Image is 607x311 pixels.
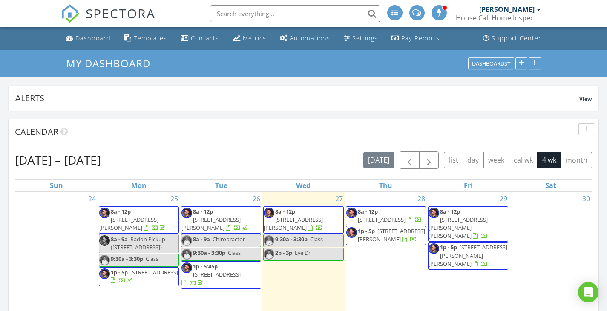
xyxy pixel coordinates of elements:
[561,152,592,168] button: month
[181,208,249,231] a: 8a - 12p [STREET_ADDRESS][PERSON_NAME]
[66,56,158,70] a: My Dashboard
[111,255,143,262] span: 9:30a - 3:30p
[61,11,155,29] a: SPECTORA
[429,243,507,267] span: [STREET_ADDRESS][PERSON_NAME][PERSON_NAME]
[181,261,261,289] a: 1p - 5:45p [STREET_ADDRESS]
[99,208,110,218] img: cory_profile_pic_2.jpg
[99,206,179,234] a: 8a - 12p [STREET_ADDRESS][PERSON_NAME]
[440,243,457,251] span: 1p - 5p
[99,268,110,279] img: cory_profile_pic_2.jpg
[129,180,148,191] a: Monday
[181,249,192,260] img: d_forsythe112.jpg
[346,208,357,218] img: cory_profile_pic_2.jpg
[275,235,308,243] span: 9:30a - 3:30p
[429,216,488,240] span: [STREET_ADDRESS][PERSON_NAME][PERSON_NAME]
[181,216,241,231] span: [STREET_ADDRESS][PERSON_NAME]
[264,235,274,246] img: d_forsythe112.jpg
[111,208,131,215] span: 8a - 12p
[251,192,262,205] a: Go to August 26, 2025
[294,180,312,191] a: Wednesday
[346,206,426,225] a: 8a - 12p [STREET_ADDRESS]
[581,192,592,205] a: Go to August 30, 2025
[358,208,378,215] span: 8a - 12p
[275,249,292,257] span: 2p - 3p
[228,249,241,257] span: Class
[483,152,509,168] button: week
[346,226,426,245] a: 1p - 5p [STREET_ADDRESS][PERSON_NAME]
[99,255,110,265] img: d_forsythe112.jpg
[363,152,394,168] button: [DATE]
[468,57,514,69] button: Dashboards
[295,249,311,257] span: Eye Dr
[99,235,110,246] img: cory_profile_pic_2.jpg
[213,235,245,243] span: Chiropractor
[537,152,561,168] button: 4 wk
[310,235,323,243] span: Class
[75,34,111,42] div: Dashboard
[48,180,65,191] a: Sunday
[419,151,439,169] button: Next
[429,243,507,267] a: 1p - 5p [STREET_ADDRESS][PERSON_NAME][PERSON_NAME]
[290,34,330,42] div: Automations
[334,192,345,205] a: Go to August 27, 2025
[578,282,598,302] div: Open Intercom Messenger
[193,208,213,215] span: 8a - 12p
[181,206,261,234] a: 8a - 12p [STREET_ADDRESS][PERSON_NAME]
[492,34,541,42] div: Support Center
[193,235,210,243] span: 8a - 9a
[429,243,439,254] img: cory_profile_pic_2.jpg
[181,262,192,273] img: cory_profile_pic_2.jpg
[352,34,378,42] div: Settings
[63,31,114,46] a: Dashboard
[177,31,222,46] a: Contacts
[358,208,422,223] a: 8a - 12p [STREET_ADDRESS]
[498,192,509,205] a: Go to August 29, 2025
[99,216,158,231] span: [STREET_ADDRESS][PERSON_NAME]
[456,14,541,22] div: House Call Home Inspection
[264,249,274,260] img: d_forsythe112.jpg
[400,151,420,169] button: Previous
[358,227,375,235] span: 1p - 5p
[264,208,323,231] a: 8a - 12p [STREET_ADDRESS][PERSON_NAME]
[358,227,425,243] a: 1p - 5p [STREET_ADDRESS][PERSON_NAME]
[416,192,427,205] a: Go to August 28, 2025
[121,31,170,46] a: Templates
[86,192,98,205] a: Go to August 24, 2025
[429,208,439,218] img: cory_profile_pic_2.jpg
[181,235,192,246] img: d_forsythe112.jpg
[15,92,579,104] div: Alerts
[99,208,167,231] a: 8a - 12p [STREET_ADDRESS][PERSON_NAME]
[193,271,241,278] span: [STREET_ADDRESS]
[275,208,295,215] span: 8a - 12p
[463,152,484,168] button: day
[340,31,381,46] a: Settings
[264,208,274,218] img: cory_profile_pic_2.jpg
[191,34,219,42] div: Contacts
[358,227,425,243] span: [STREET_ADDRESS][PERSON_NAME]
[169,192,180,205] a: Go to August 25, 2025
[428,242,508,270] a: 1p - 5p [STREET_ADDRESS][PERSON_NAME][PERSON_NAME]
[444,152,463,168] button: list
[111,268,128,276] span: 1p - 5p
[429,208,488,240] a: 8a - 12p [STREET_ADDRESS][PERSON_NAME][PERSON_NAME]
[428,206,508,242] a: 8a - 12p [STREET_ADDRESS][PERSON_NAME][PERSON_NAME]
[229,31,270,46] a: Metrics
[111,235,128,243] span: 8a - 9a
[388,31,443,46] a: Pay Reports
[15,151,101,168] h2: [DATE] – [DATE]
[111,268,178,284] a: 1p - 5p [STREET_ADDRESS]
[130,268,178,276] span: [STREET_ADDRESS]
[263,206,343,234] a: 8a - 12p [STREET_ADDRESS][PERSON_NAME]
[346,227,357,238] img: cory_profile_pic_2.jpg
[401,34,440,42] div: Pay Reports
[134,34,167,42] div: Templates
[210,5,380,22] input: Search everything...
[462,180,475,191] a: Friday
[243,34,266,42] div: Metrics
[440,208,460,215] span: 8a - 12p
[479,5,535,14] div: [PERSON_NAME]
[181,208,192,218] img: cory_profile_pic_2.jpg
[111,235,165,251] span: Radon Pickup ([STREET_ADDRESS])
[264,216,323,231] span: [STREET_ADDRESS][PERSON_NAME]
[146,255,158,262] span: Class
